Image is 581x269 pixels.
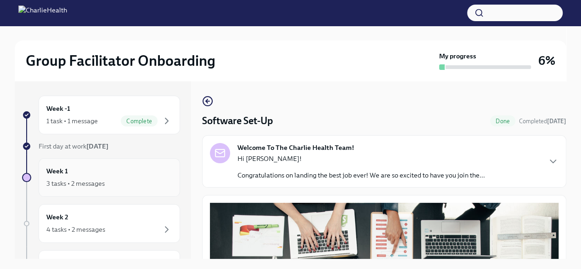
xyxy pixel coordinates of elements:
[22,142,180,151] a: First day at work[DATE]
[547,118,566,125] strong: [DATE]
[22,204,180,243] a: Week 24 tasks • 2 messages
[202,114,273,128] h4: Software Set-Up
[46,166,68,176] h6: Week 1
[490,118,515,125] span: Done
[237,143,354,152] strong: Welcome To The Charlie Health Team!
[439,52,476,61] strong: My progress
[46,116,98,126] div: 1 task • 1 message
[39,142,108,150] span: First day at work
[237,154,485,163] p: Hi [PERSON_NAME]!
[86,142,108,150] strong: [DATE]
[46,103,70,114] h6: Week -1
[22,158,180,197] a: Week 13 tasks • 2 messages
[46,258,68,268] h6: Week 3
[538,52,555,69] h3: 6%
[121,118,158,125] span: Complete
[46,212,68,222] h6: Week 2
[26,52,215,70] h2: Group Facilitator Onboarding
[519,118,566,125] span: Completed
[519,117,566,126] span: October 6th, 2025 21:11
[237,171,485,180] p: Congratulations on landing the best job ever! We are so excited to have you join the...
[46,179,105,188] div: 3 tasks • 2 messages
[22,96,180,134] a: Week -11 task • 1 messageComplete
[18,6,67,20] img: CharlieHealth
[46,225,105,234] div: 4 tasks • 2 messages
